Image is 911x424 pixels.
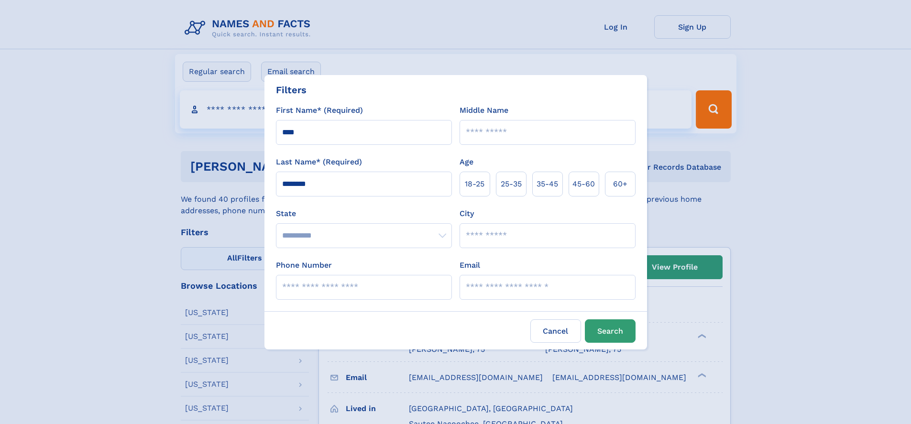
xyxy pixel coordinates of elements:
[537,178,558,190] span: 35‑45
[276,83,307,97] div: Filters
[276,105,363,116] label: First Name* (Required)
[613,178,627,190] span: 60+
[276,260,332,271] label: Phone Number
[276,156,362,168] label: Last Name* (Required)
[501,178,522,190] span: 25‑35
[460,208,474,219] label: City
[276,208,452,219] label: State
[460,105,508,116] label: Middle Name
[585,319,636,343] button: Search
[460,260,480,271] label: Email
[530,319,581,343] label: Cancel
[460,156,473,168] label: Age
[465,178,484,190] span: 18‑25
[572,178,595,190] span: 45‑60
